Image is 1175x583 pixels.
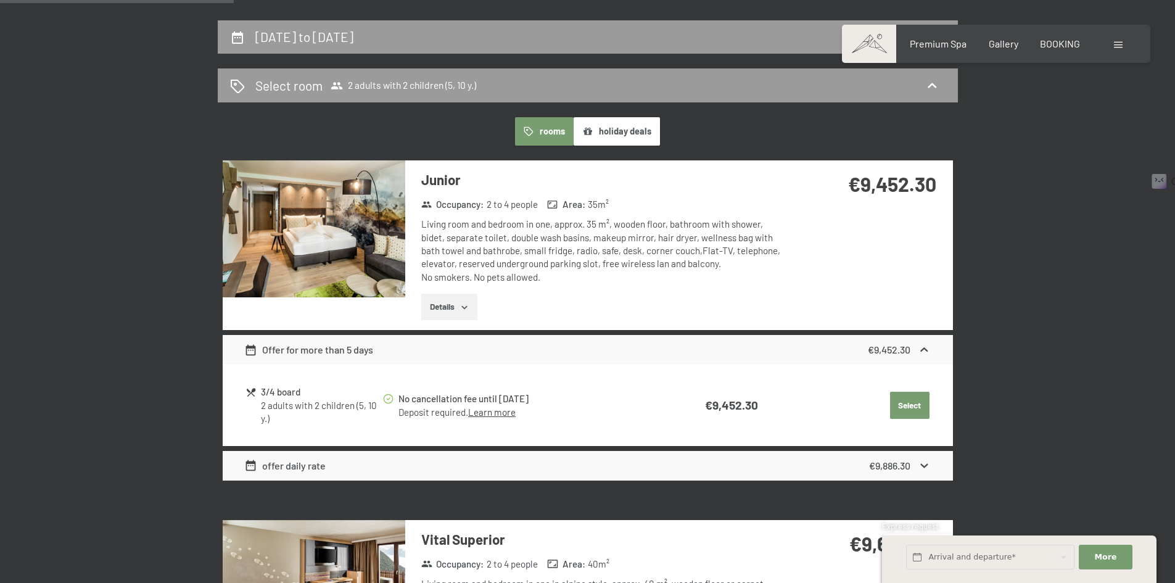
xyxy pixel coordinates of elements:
div: Deposit required. [398,406,655,419]
strong: Occupancy : [421,558,484,571]
a: Premium Spa [910,38,967,49]
span: 40 m² [588,558,609,571]
span: 2 to 4 people [487,198,538,211]
strong: €9,452.30 [868,344,910,355]
strong: €9,452.30 [705,398,758,412]
strong: Area : [547,198,585,211]
button: Select [890,392,930,419]
button: holiday deals [574,117,660,146]
div: 2 adults with 2 children (5, 10 y.) [261,399,381,426]
strong: Occupancy : [421,198,484,211]
a: Learn more [468,407,516,418]
span: 2 to 4 people [487,558,538,571]
a: Gallery [989,38,1018,49]
strong: Area : [547,558,585,571]
button: Details [421,294,477,321]
div: offer daily rate€9,886.30 [223,451,953,481]
img: mss_renderimg.php [223,160,405,297]
button: rooms [515,117,574,146]
h3: Vital Superior [421,530,788,549]
div: Offer for more than 5 days [244,342,373,357]
h3: Junior [421,170,788,189]
div: No cancellation fee until [DATE] [398,392,655,406]
strong: €9,625.90 [849,532,936,555]
span: 35 m² [588,198,609,211]
span: 2 adults with 2 children (5, 10 y.) [331,80,476,92]
strong: €9,452.30 [848,172,936,196]
span: More [1095,552,1117,563]
div: Offer for more than 5 days€9,452.30 [223,335,953,365]
button: More [1079,545,1132,570]
strong: €9,886.30 [869,460,910,471]
div: Living room and bedroom in one, approx. 35 m², wooden floor, bathroom with shower, bidet, separat... [421,218,788,283]
span: Express request [882,521,939,531]
a: BOOKING [1040,38,1080,49]
div: offer daily rate [244,458,326,473]
div: 3/4 board [261,385,381,399]
h2: [DATE] to [DATE] [255,29,353,44]
h2: Select room [255,76,323,94]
